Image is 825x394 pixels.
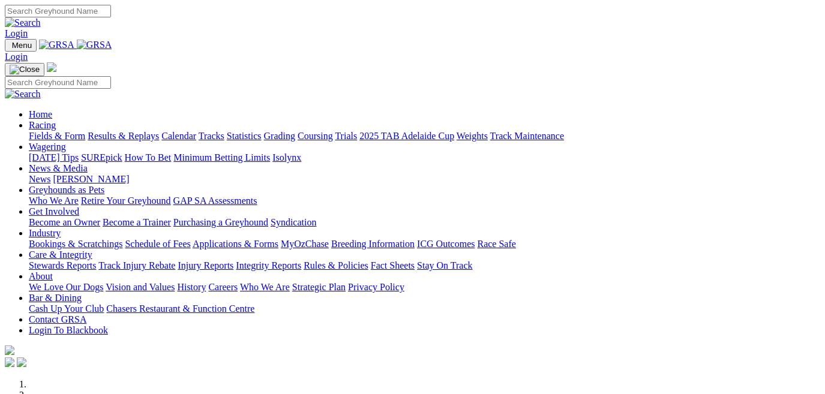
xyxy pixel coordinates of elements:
a: Race Safe [477,239,515,249]
input: Search [5,76,111,89]
button: Toggle navigation [5,63,44,76]
img: twitter.svg [17,357,26,367]
img: logo-grsa-white.png [47,62,56,72]
a: Cash Up Your Club [29,303,104,314]
a: Become an Owner [29,217,100,227]
div: Wagering [29,152,820,163]
div: Greyhounds as Pets [29,196,820,206]
a: Bookings & Scratchings [29,239,122,249]
a: About [29,271,53,281]
div: Racing [29,131,820,142]
a: Login To Blackbook [29,325,108,335]
a: Get Involved [29,206,79,216]
a: Stay On Track [417,260,472,270]
span: Menu [12,41,32,50]
a: Careers [208,282,238,292]
a: Coursing [298,131,333,141]
a: Stewards Reports [29,260,96,270]
a: GAP SA Assessments [173,196,257,206]
img: GRSA [39,40,74,50]
a: Racing [29,120,56,130]
button: Toggle navigation [5,39,37,52]
a: Weights [457,131,488,141]
a: Industry [29,228,61,238]
a: Wagering [29,142,66,152]
img: Search [5,89,41,100]
div: Bar & Dining [29,303,820,314]
a: Calendar [161,131,196,141]
a: How To Bet [125,152,172,163]
a: Statistics [227,131,262,141]
a: Isolynx [272,152,301,163]
a: MyOzChase [281,239,329,249]
img: Close [10,65,40,74]
a: 2025 TAB Adelaide Cup [359,131,454,141]
a: Results & Replays [88,131,159,141]
input: Search [5,5,111,17]
div: Get Involved [29,217,820,228]
a: Vision and Values [106,282,175,292]
div: Care & Integrity [29,260,820,271]
a: Contact GRSA [29,314,86,324]
img: GRSA [77,40,112,50]
div: Industry [29,239,820,249]
a: Care & Integrity [29,249,92,260]
a: Purchasing a Greyhound [173,217,268,227]
a: Rules & Policies [304,260,368,270]
a: News [29,174,50,184]
a: Track Injury Rebate [98,260,175,270]
a: Login [5,52,28,62]
a: Trials [335,131,357,141]
a: We Love Our Dogs [29,282,103,292]
a: Track Maintenance [490,131,564,141]
a: History [177,282,206,292]
a: Syndication [271,217,316,227]
a: Retire Your Greyhound [81,196,171,206]
a: Login [5,28,28,38]
a: Become a Trainer [103,217,171,227]
a: Integrity Reports [236,260,301,270]
a: [DATE] Tips [29,152,79,163]
a: Bar & Dining [29,293,82,303]
a: Minimum Betting Limits [173,152,270,163]
a: Fields & Form [29,131,85,141]
a: Injury Reports [178,260,233,270]
a: Greyhounds as Pets [29,185,104,195]
img: Search [5,17,41,28]
div: About [29,282,820,293]
a: SUREpick [81,152,122,163]
a: Schedule of Fees [125,239,190,249]
a: Fact Sheets [371,260,415,270]
div: News & Media [29,174,820,185]
a: News & Media [29,163,88,173]
a: Applications & Forms [193,239,278,249]
a: Grading [264,131,295,141]
a: Privacy Policy [348,282,404,292]
img: facebook.svg [5,357,14,367]
a: Chasers Restaurant & Function Centre [106,303,254,314]
a: Who We Are [240,282,290,292]
a: Strategic Plan [292,282,346,292]
a: Who We Are [29,196,79,206]
a: Breeding Information [331,239,415,249]
a: Tracks [199,131,224,141]
a: ICG Outcomes [417,239,475,249]
a: Home [29,109,52,119]
img: logo-grsa-white.png [5,345,14,355]
a: [PERSON_NAME] [53,174,129,184]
